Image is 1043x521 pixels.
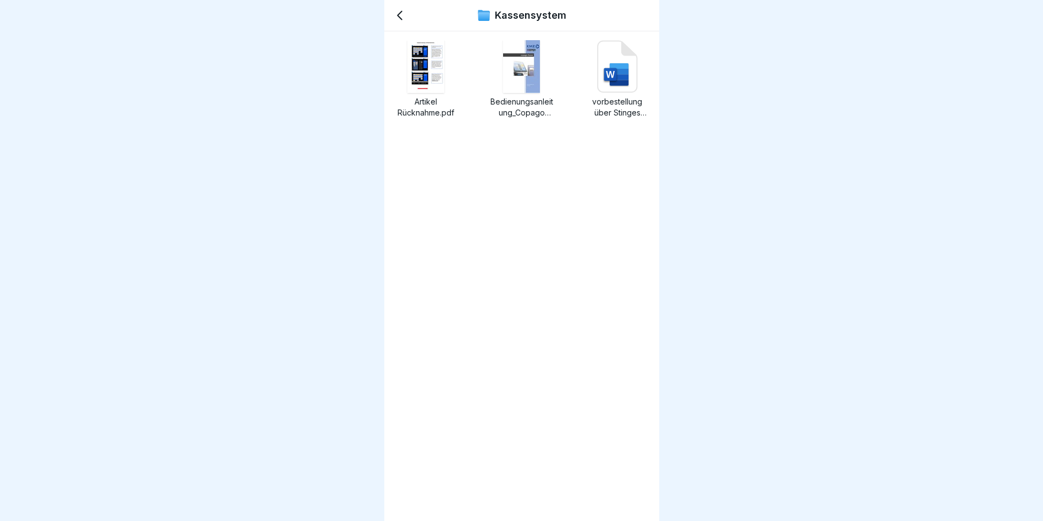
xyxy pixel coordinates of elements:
[584,40,650,118] a: vorbestellung über Stinges APP.docx
[407,40,444,93] img: image thumbnail
[495,9,566,21] p: Kassensystem
[503,40,540,93] img: image thumbnail
[489,96,555,118] p: Bedienungsanleitung_Copago Kasse.pdf
[393,96,459,118] p: Artikel Rücknahme.pdf
[393,40,459,118] a: image thumbnailArtikel Rücknahme.pdf
[489,40,555,118] a: image thumbnailBedienungsanleitung_Copago Kasse.pdf
[584,96,650,118] p: vorbestellung über Stinges APP.docx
